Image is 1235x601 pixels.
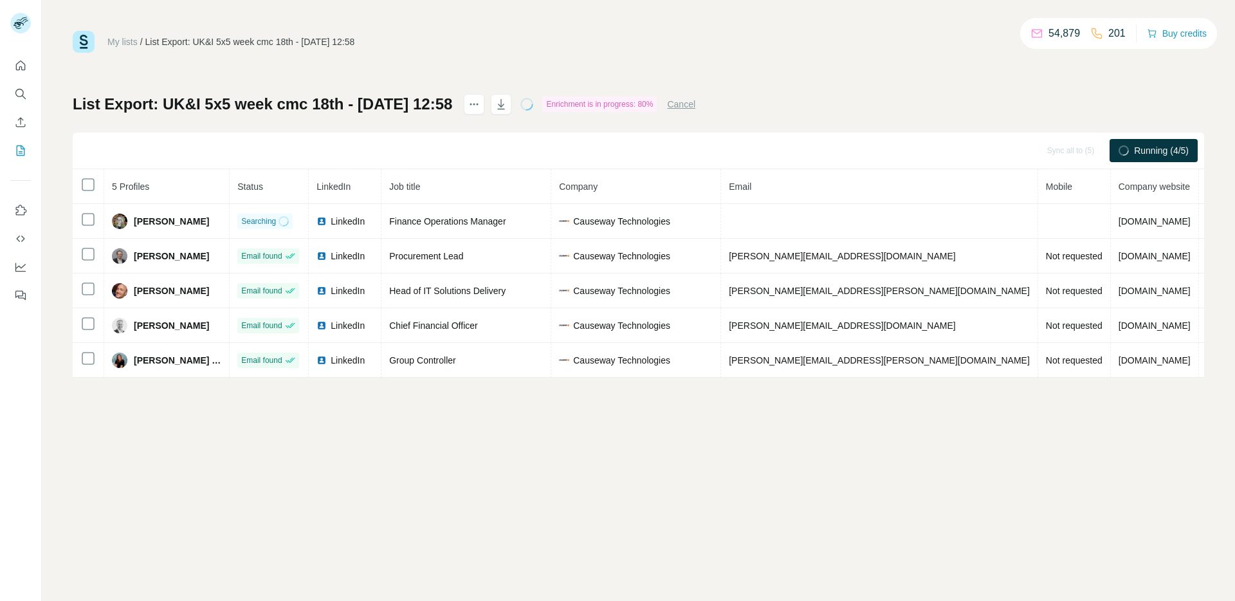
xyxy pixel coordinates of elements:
span: Running (4/5) [1134,144,1189,157]
span: Email found [241,285,282,297]
img: company-logo [559,290,569,291]
span: Chief Financial Officer [389,320,477,331]
span: Email found [241,250,282,262]
p: 54,879 [1048,26,1080,41]
img: Avatar [112,318,127,333]
img: company-logo [559,324,569,326]
img: Surfe Logo [73,31,95,53]
button: Buy credits [1147,24,1207,42]
span: [PERSON_NAME] FCCA [134,354,221,367]
span: Causeway Technologies [573,319,670,332]
button: actions [464,94,484,115]
span: Status [237,181,263,192]
span: LinkedIn [331,354,365,367]
span: LinkedIn [331,284,365,297]
span: LinkedIn [316,181,351,192]
img: LinkedIn logo [316,355,327,365]
li: / [140,35,143,48]
span: Procurement Lead [389,251,463,261]
button: My lists [10,139,31,162]
span: LinkedIn [331,215,365,228]
span: Not requested [1046,286,1102,296]
img: Avatar [112,214,127,229]
span: [PERSON_NAME] [134,284,209,297]
div: Enrichment is in progress: 80% [542,97,657,112]
div: List Export: UK&I 5x5 week cmc 18th - [DATE] 12:58 [145,35,355,48]
button: Cancel [667,98,695,111]
span: Causeway Technologies [573,354,670,367]
span: Not requested [1046,251,1102,261]
span: [PERSON_NAME][EMAIL_ADDRESS][DOMAIN_NAME] [729,251,955,261]
span: [PERSON_NAME] [134,319,209,332]
img: LinkedIn logo [316,320,327,331]
p: 201 [1108,26,1126,41]
span: Email [729,181,751,192]
span: Mobile [1046,181,1072,192]
span: [PERSON_NAME][EMAIL_ADDRESS][PERSON_NAME][DOMAIN_NAME] [729,286,1030,296]
span: [PERSON_NAME][EMAIL_ADDRESS][PERSON_NAME][DOMAIN_NAME] [729,355,1030,365]
a: My lists [107,37,138,47]
span: LinkedIn [331,250,365,263]
span: Email found [241,355,282,366]
span: [PERSON_NAME][EMAIL_ADDRESS][DOMAIN_NAME] [729,320,955,331]
span: Head of IT Solutions Delivery [389,286,506,296]
img: Avatar [112,248,127,264]
span: Searching [241,216,276,227]
img: LinkedIn logo [316,251,327,261]
img: LinkedIn logo [316,216,327,227]
span: Company website [1119,181,1190,192]
span: [DOMAIN_NAME] [1119,320,1191,331]
img: Avatar [112,353,127,368]
span: 5 Profiles [112,181,149,192]
span: [PERSON_NAME] [134,215,209,228]
span: Group Controller [389,355,456,365]
span: Company [559,181,598,192]
span: Finance Operations Manager [389,216,506,227]
span: Causeway Technologies [573,215,670,228]
span: Causeway Technologies [573,250,670,263]
h1: List Export: UK&I 5x5 week cmc 18th - [DATE] 12:58 [73,94,452,115]
span: Causeway Technologies [573,284,670,297]
span: [DOMAIN_NAME] [1119,355,1191,365]
span: LinkedIn [331,319,365,332]
button: Use Surfe API [10,227,31,250]
button: Search [10,82,31,106]
img: company-logo [559,359,569,361]
button: Use Surfe on LinkedIn [10,199,31,222]
span: [DOMAIN_NAME] [1119,251,1191,261]
span: Not requested [1046,320,1102,331]
img: company-logo [559,220,569,222]
button: Feedback [10,284,31,307]
span: Email found [241,320,282,331]
span: Job title [389,181,420,192]
img: Avatar [112,283,127,299]
span: Not requested [1046,355,1102,365]
img: company-logo [559,255,569,257]
button: Quick start [10,54,31,77]
button: Enrich CSV [10,111,31,134]
span: [DOMAIN_NAME] [1119,286,1191,296]
button: Dashboard [10,255,31,279]
img: LinkedIn logo [316,286,327,296]
span: [DOMAIN_NAME] [1119,216,1191,227]
span: [PERSON_NAME] [134,250,209,263]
